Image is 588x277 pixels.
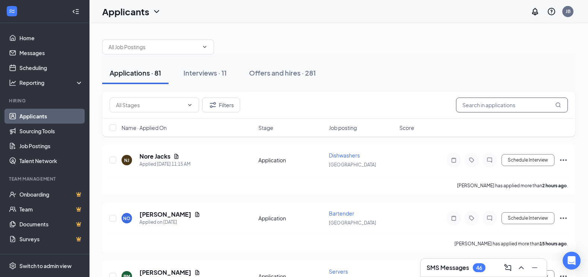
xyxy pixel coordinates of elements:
[555,102,561,108] svg: MagnifyingGlass
[110,68,161,77] div: Applications · 81
[19,262,72,270] div: Switch to admin view
[329,268,348,275] span: Servers
[9,262,16,270] svg: Settings
[427,264,469,272] h3: SMS Messages
[19,124,83,138] a: Sourcing Tools
[329,220,376,226] span: [GEOGRAPHIC_DATA]
[456,98,568,112] input: Search in applications
[258,214,324,222] div: Application
[476,265,482,271] div: 46
[19,153,83,168] a: Talent Network
[455,241,568,247] p: [PERSON_NAME] has applied more than .
[139,152,170,160] h5: Nore Jacks
[249,68,316,77] div: Offers and hires · 281
[187,102,193,108] svg: ChevronDown
[116,101,184,109] input: All Stages
[566,8,570,15] div: JB
[9,98,82,104] div: Hiring
[542,183,567,188] b: 2 hours ago
[8,7,16,15] svg: WorkstreamLogo
[19,187,83,202] a: OnboardingCrown
[559,156,568,165] svg: Ellipses
[19,60,83,75] a: Scheduling
[109,43,199,51] input: All Job Postings
[72,8,79,15] svg: Collapse
[329,152,360,159] span: Dishwashers
[258,124,273,131] span: Stage
[547,7,556,16] svg: QuestionInfo
[485,215,494,221] svg: ChatInactive
[9,176,82,182] div: Team Management
[139,268,191,277] h5: [PERSON_NAME]
[530,263,539,272] svg: Minimize
[202,44,208,50] svg: ChevronDown
[529,262,541,274] button: Minimize
[501,154,554,166] button: Schedule Interview
[19,79,84,86] div: Reporting
[559,214,568,223] svg: Ellipses
[202,98,240,112] button: Filter Filters
[102,5,149,18] h1: Applicants
[502,262,514,274] button: ComposeMessage
[503,263,512,272] svg: ComposeMessage
[19,45,83,60] a: Messages
[563,252,581,270] div: Open Intercom Messenger
[124,157,129,163] div: NJ
[19,217,83,232] a: DocumentsCrown
[329,124,357,131] span: Job posting
[485,157,494,163] svg: ChatInactive
[139,160,191,168] div: Applied [DATE] 11:15 AM
[467,215,476,221] svg: Tag
[449,215,458,221] svg: Note
[122,124,167,131] span: Name · Applied On
[258,156,324,164] div: Application
[123,215,131,222] div: NO
[515,262,527,274] button: ChevronUp
[501,212,554,224] button: Schedule Interview
[19,31,83,45] a: Home
[517,263,526,272] svg: ChevronUp
[19,232,83,246] a: SurveysCrown
[194,270,200,276] svg: Document
[183,68,227,77] div: Interviews · 11
[194,211,200,217] svg: Document
[531,7,540,16] svg: Notifications
[457,182,568,189] p: [PERSON_NAME] has applied more than .
[329,210,354,217] span: Bartender
[540,241,567,246] b: 15 hours ago
[467,157,476,163] svg: Tag
[19,138,83,153] a: Job Postings
[9,79,16,86] svg: Analysis
[399,124,414,131] span: Score
[19,109,83,124] a: Applicants
[19,202,83,217] a: TeamCrown
[139,219,200,226] div: Applied on [DATE]
[173,153,179,159] svg: Document
[139,210,191,219] h5: [PERSON_NAME]
[449,157,458,163] svg: Note
[152,7,161,16] svg: ChevronDown
[208,101,217,109] svg: Filter
[329,162,376,168] span: [GEOGRAPHIC_DATA]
